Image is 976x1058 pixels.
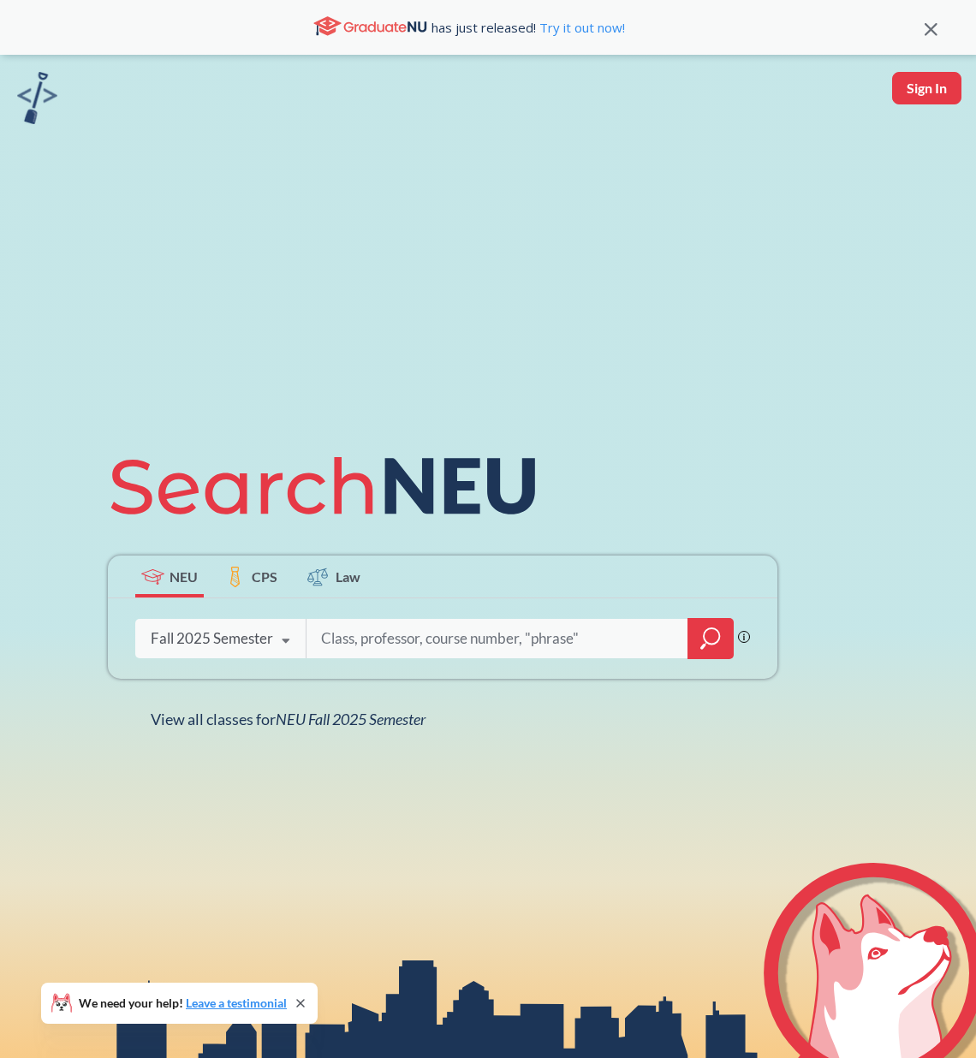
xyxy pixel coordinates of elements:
span: NEU Fall 2025 Semester [276,710,426,728]
span: Law [336,567,360,586]
a: sandbox logo [17,72,57,129]
svg: magnifying glass [700,627,721,651]
span: We need your help! [79,997,287,1009]
img: sandbox logo [17,72,57,124]
span: has just released! [431,18,625,37]
span: View all classes for [151,710,426,728]
span: CPS [252,567,277,586]
span: NEU [170,567,198,586]
a: Try it out now! [536,19,625,36]
input: Class, professor, course number, "phrase" [319,621,675,657]
button: Sign In [892,72,961,104]
div: Fall 2025 Semester [151,629,273,648]
div: magnifying glass [687,618,734,659]
a: Leave a testimonial [186,996,287,1010]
